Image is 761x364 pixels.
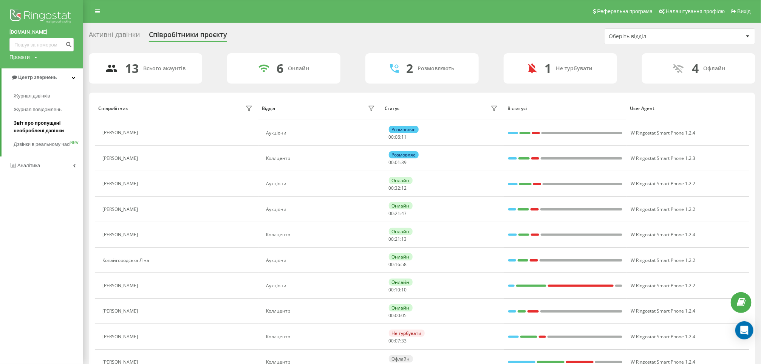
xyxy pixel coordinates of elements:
[631,282,695,289] span: W Ringostat Smart Phone 1.2.2
[395,210,401,217] span: 21
[389,211,407,216] div: : :
[389,185,394,191] span: 00
[9,8,74,26] img: Ringostat logo
[389,236,394,242] span: 00
[395,261,401,268] span: 16
[9,53,30,61] div: Проекти
[389,160,407,165] div: : :
[266,258,377,263] div: Аукціони
[389,126,419,133] div: Розмовляє
[631,130,695,136] span: W Ringostat Smart Phone 1.2.4
[288,65,309,72] div: Онлайн
[395,312,401,319] span: 00
[389,159,394,166] span: 00
[402,287,407,293] span: 10
[277,61,284,76] div: 6
[395,236,401,242] span: 21
[17,163,40,168] span: Аналiтика
[402,338,407,344] span: 33
[89,31,140,42] div: Активні дзвінки
[395,185,401,191] span: 32
[389,338,394,344] span: 00
[389,287,407,293] div: : :
[738,8,751,14] span: Вихід
[18,74,57,80] span: Центр звернень
[14,106,62,113] span: Журнал повідомлень
[704,65,725,72] div: Офлайн
[395,287,401,293] span: 10
[102,207,140,212] div: [PERSON_NAME]
[692,61,699,76] div: 4
[389,304,413,311] div: Онлайн
[666,8,725,14] span: Налаштування профілю
[631,333,695,340] span: W Ringostat Smart Phone 1.2.4
[102,258,151,263] div: Копайгородська Ліна
[507,106,623,111] div: В статусі
[389,355,413,362] div: Офлайн
[14,138,83,151] a: Дзвінки в реальному часіNEW
[389,330,425,337] div: Не турбувати
[14,119,79,135] span: Звіт про пропущені необроблені дзвінки
[9,38,74,51] input: Пошук за номером
[630,106,746,111] div: User Agent
[102,181,140,186] div: [PERSON_NAME]
[735,321,753,339] div: Open Intercom Messenger
[556,65,592,72] div: Не турбувати
[389,338,407,344] div: : :
[407,61,413,76] div: 2
[102,308,140,314] div: [PERSON_NAME]
[389,202,413,209] div: Онлайн
[389,253,413,260] div: Онлайн
[144,65,186,72] div: Всього акаунтів
[389,210,394,217] span: 00
[102,283,140,288] div: [PERSON_NAME]
[389,135,407,140] div: : :
[389,177,413,184] div: Онлайн
[631,206,695,212] span: W Ringostat Smart Phone 1.2.2
[389,237,407,242] div: : :
[631,155,695,161] span: W Ringostat Smart Phone 1.2.3
[389,228,413,235] div: Онлайн
[98,106,128,111] div: Співробітник
[395,338,401,344] span: 07
[544,61,551,76] div: 1
[395,159,401,166] span: 01
[402,134,407,140] span: 11
[102,334,140,339] div: [PERSON_NAME]
[389,262,407,267] div: : :
[389,151,419,158] div: Розмовляє
[418,65,455,72] div: Розмовляють
[266,334,377,339] div: Коллцентр
[402,312,407,319] span: 05
[266,156,377,161] div: Коллцентр
[2,68,83,87] a: Центр звернень
[14,141,70,148] span: Дзвінки в реальному часі
[389,312,394,319] span: 00
[597,8,653,14] span: Реферальна програма
[631,257,695,263] span: W Ringostat Smart Phone 1.2.2
[125,61,139,76] div: 13
[389,261,394,268] span: 00
[14,89,83,103] a: Журнал дзвінків
[14,103,83,116] a: Журнал повідомлень
[102,130,140,135] div: [PERSON_NAME]
[389,313,407,318] div: : :
[266,232,377,237] div: Коллцентр
[149,31,227,42] div: Співробітники проєкту
[266,308,377,314] div: Коллцентр
[631,180,695,187] span: W Ringostat Smart Phone 1.2.2
[395,134,401,140] span: 06
[266,181,377,186] div: Аукціони
[14,116,83,138] a: Звіт про пропущені необроблені дзвінки
[389,134,394,140] span: 00
[402,210,407,217] span: 47
[402,159,407,166] span: 39
[402,236,407,242] span: 13
[266,283,377,288] div: Аукціони
[609,33,699,40] div: Оберіть відділ
[402,185,407,191] span: 12
[102,156,140,161] div: [PERSON_NAME]
[9,28,74,36] a: [DOMAIN_NAME]
[631,231,695,238] span: W Ringostat Smart Phone 1.2.4
[631,308,695,314] span: W Ringostat Smart Phone 1.2.4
